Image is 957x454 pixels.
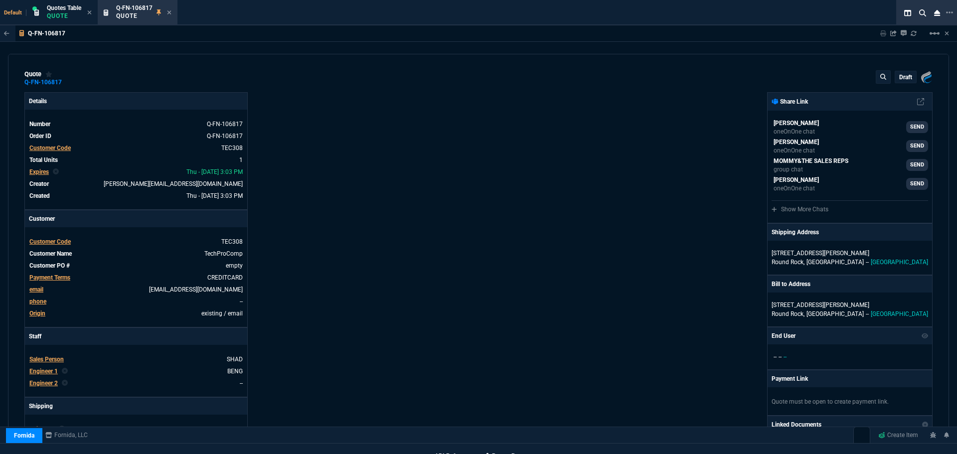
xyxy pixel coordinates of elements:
a: Q-FN-106817 [24,82,62,83]
span: 2025-09-04T15:03:29.637Z [186,192,243,199]
span: Total Units [29,156,58,163]
span: -- [779,353,782,360]
span: -- [784,353,787,360]
p: [STREET_ADDRESS][PERSON_NAME] [772,301,928,309]
tr: undefined [29,155,243,165]
span: Customer PO # [29,262,70,269]
span: -- [240,426,243,433]
p: [PERSON_NAME] [774,119,819,128]
span: [GEOGRAPHIC_DATA] [871,259,928,266]
nx-icon: Clear selected rep [62,367,68,376]
span: Expires [29,168,49,175]
tr: undefined [29,378,243,388]
p: oneOnOne chat [774,128,819,136]
span: Customer Code [29,238,71,245]
p: Share Link [772,97,808,106]
p: Customer [25,210,247,227]
span: Default [4,9,26,16]
span: [GEOGRAPHIC_DATA] [806,310,864,317]
tr: undefined [29,308,243,318]
p: Quote [116,12,153,20]
span: [GEOGRAPHIC_DATA] [806,259,864,266]
span: Payment Terms [29,274,70,281]
span: Round Rock, [772,310,804,317]
tr: undefined [29,354,243,364]
a: CREDITCARD [207,274,243,281]
p: Details [25,93,247,110]
span: Sales Person [29,356,64,363]
p: Bill to Address [772,280,810,289]
tr: undefined [29,261,243,271]
span: Order ID [29,133,51,140]
span: existing / email [201,310,243,317]
span: Ship Date [29,426,55,433]
a: REPORT A BUG [926,427,940,444]
p: Staff [25,328,247,345]
tr: undefined [29,191,243,201]
a: Fornida [6,428,42,443]
p: Shipping Address [772,228,819,237]
p: group chat [774,165,848,173]
a: [EMAIL_ADDRESS][DOMAIN_NAME] [149,286,243,293]
tr: undefined [29,273,243,283]
span: 1 [239,156,243,163]
span: Created [29,192,50,199]
p: Quote [47,12,81,20]
tr: BENG [29,366,243,376]
tr: undefined [29,167,243,177]
p: Payment Link [772,374,808,383]
a: SEND [906,159,928,171]
p: [PERSON_NAME] [774,138,819,147]
a: BENG [227,368,243,375]
a: -- [240,380,243,387]
span: phone [29,298,46,305]
p: oneOnOne chat [774,147,819,154]
nx-icon: Open New Tab [946,8,953,17]
tr: See Marketplace Order [29,131,243,141]
p: [PERSON_NAME] [774,175,819,184]
span: -- [866,259,869,266]
span: Engineer 1 [29,368,58,375]
span: Quotes Table [47,4,81,11]
a: msbcCompanyName [42,431,91,440]
span: -- [866,310,869,317]
nx-icon: Clear selected rep [62,379,68,388]
nx-icon: Close Tab [87,9,92,17]
div: quote [24,70,52,78]
span: Customer Code [29,145,71,151]
nx-icon: Show/Hide End User to Customer [922,331,929,340]
a: carlos.ocampo@fornida.com,seti.shadab@fornida.com [772,119,928,136]
a: Origin [29,310,45,317]
a: Notifications [940,427,954,444]
tr: See Marketplace Order [29,119,243,129]
span: Customer Name [29,250,72,257]
nx-icon: Clear selected rep [53,167,59,176]
p: Shipping [25,398,247,415]
nx-icon: Search [915,7,930,19]
a: TechProComp [204,250,243,257]
nx-icon: Close Workbench [930,7,944,19]
a: Hide Workbench [945,29,949,37]
a: Create Item [874,428,922,443]
span: See Marketplace Order [207,121,243,128]
tr: undefined [29,179,243,189]
span: 2025-09-18T15:03:29.637Z [186,168,243,175]
a: empty [226,262,243,269]
a: See Marketplace Order [207,133,243,140]
p: End User [772,331,796,340]
div: Add to Watchlist [45,70,52,78]
nx-icon: Clear selected rep [59,425,65,434]
a: TEC308 [221,145,243,151]
a: SEND [906,140,928,152]
span: Creator [29,180,49,187]
span: Engineer 2 [29,380,58,387]
nx-icon: Close Tab [167,9,171,17]
a: seti.shadab@fornida.com,steven.huang@fornida.com [772,138,928,154]
a: Brian.Over@fornida.com,seti.shadab@fornida.com [772,175,928,192]
span: Q-FN-106817 [116,4,153,11]
span: brian.over@fornida.com [104,180,243,187]
p: oneOnOne chat [774,184,819,192]
span: Number [29,121,50,128]
p: draft [899,73,912,81]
